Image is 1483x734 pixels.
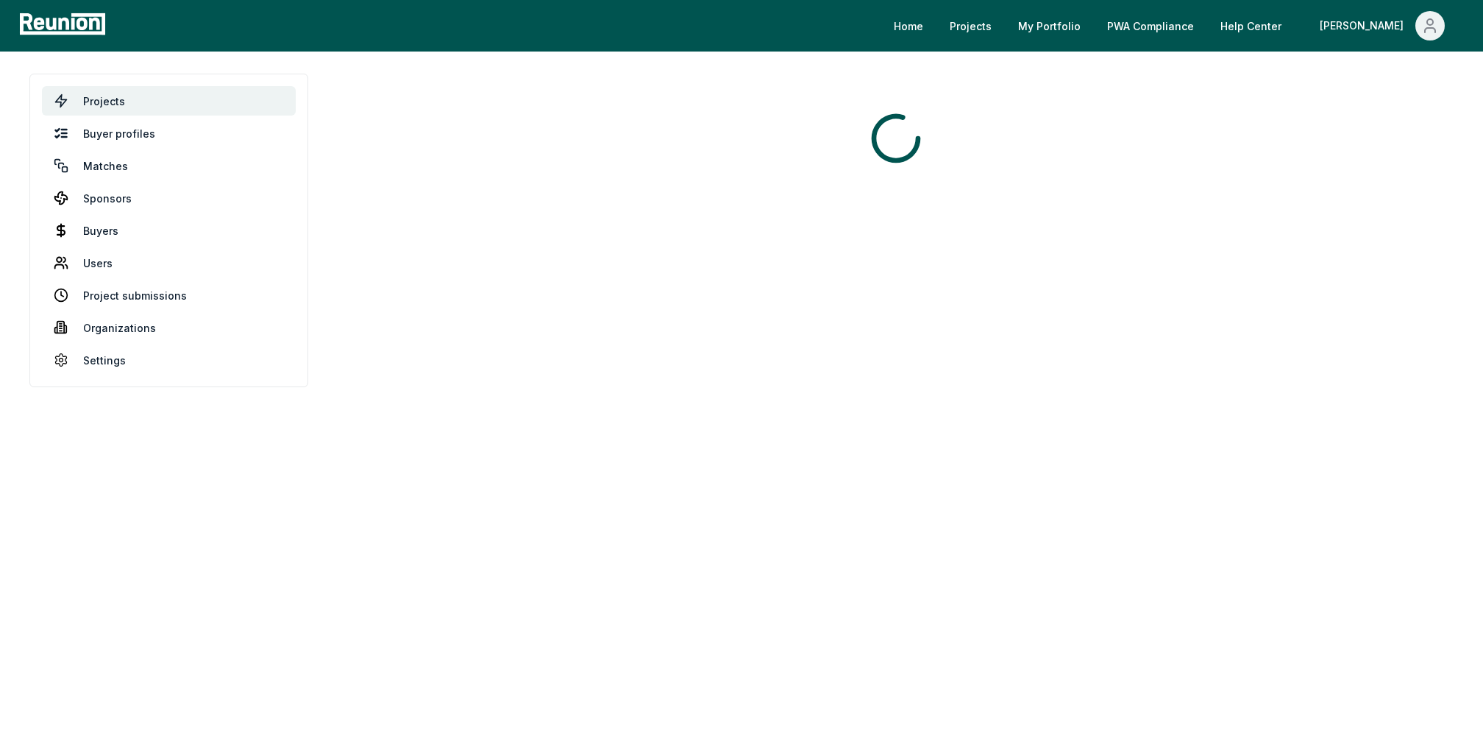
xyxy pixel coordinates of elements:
a: Projects [42,86,296,116]
a: Buyers [42,216,296,245]
a: Projects [938,11,1003,40]
a: PWA Compliance [1095,11,1206,40]
button: [PERSON_NAME] [1308,11,1457,40]
div: [PERSON_NAME] [1320,11,1409,40]
a: Organizations [42,313,296,342]
a: Sponsors [42,183,296,213]
a: Home [882,11,935,40]
a: Matches [42,151,296,180]
a: Users [42,248,296,278]
a: My Portfolio [1006,11,1092,40]
a: Project submissions [42,280,296,310]
a: Help Center [1209,11,1293,40]
a: Settings [42,345,296,375]
a: Buyer profiles [42,119,296,148]
nav: Main [882,11,1468,40]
